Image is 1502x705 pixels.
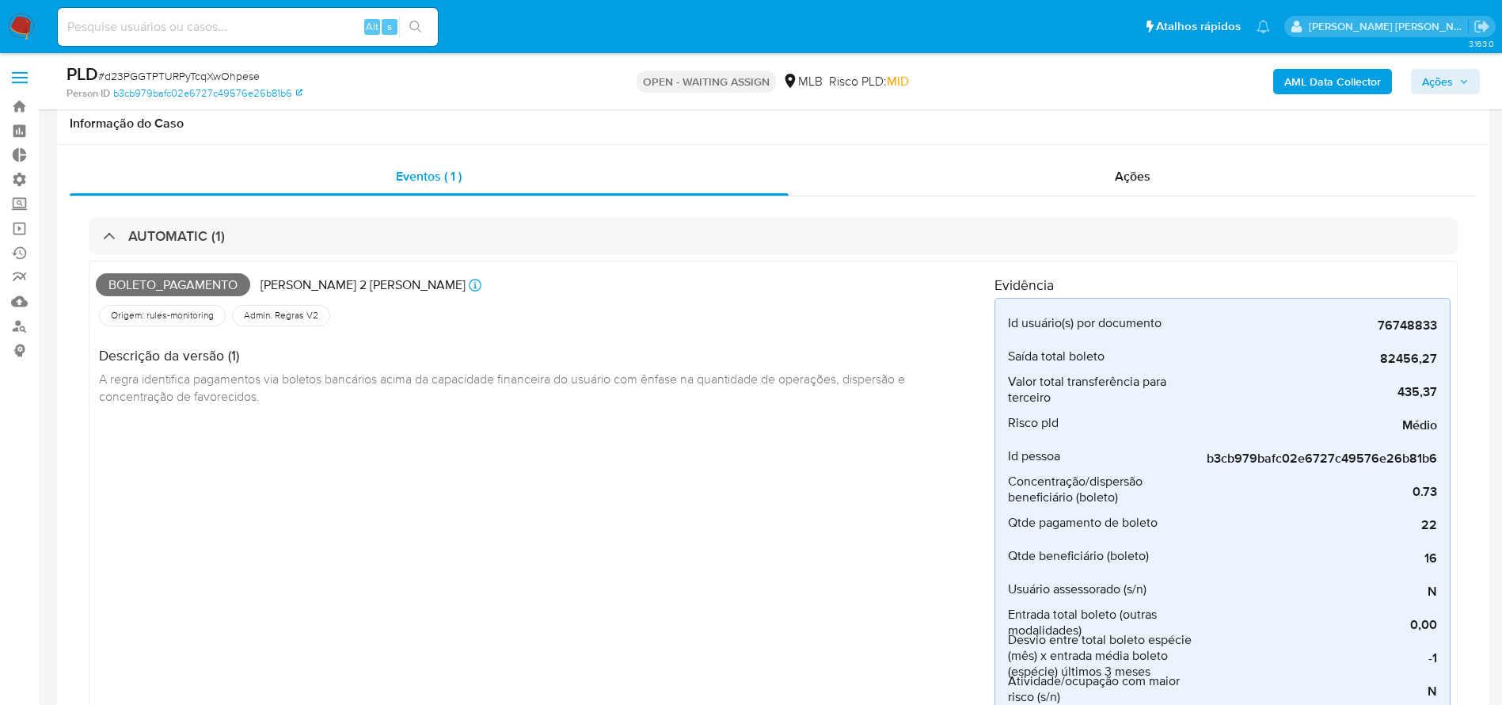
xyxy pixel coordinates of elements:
[829,73,909,90] span: Risco PLD:
[1273,69,1392,94] button: AML Data Collector
[1422,69,1453,94] span: Ações
[99,347,982,364] h4: Descrição da versão (1)
[109,309,215,322] span: Origem: rules-monitoring
[260,276,466,294] p: [PERSON_NAME] 2 [PERSON_NAME]
[1257,20,1270,33] a: Notificações
[1284,69,1381,94] b: AML Data Collector
[1473,18,1490,35] a: Sair
[89,218,1458,254] div: AUTOMATIC (1)
[1309,19,1469,34] p: andreia.almeida@mercadolivre.com
[96,273,250,297] span: Boleto_pagamento
[67,86,110,101] b: Person ID
[637,70,776,93] p: OPEN - WAITING ASSIGN
[242,309,320,322] span: Admin. Regras V2
[113,86,302,101] a: b3cb979bafc02e6727c49576e26b81b6
[99,370,908,405] span: A regra identifica pagamentos via boletos bancários acima da capacidade financeira do usuário com...
[70,116,1477,131] h1: Informação do Caso
[98,68,260,84] span: # d23PGGTPTURPyTcqXwOhpese
[1411,69,1480,94] button: Ações
[887,72,909,90] span: MID
[128,227,225,245] h3: AUTOMATIC (1)
[387,19,392,34] span: s
[1156,18,1241,35] span: Atalhos rápidos
[1115,167,1150,185] span: Ações
[782,73,823,90] div: MLB
[58,17,438,37] input: Pesquise usuários ou casos...
[396,167,462,185] span: Eventos ( 1 )
[67,61,98,86] b: PLD
[399,16,432,38] button: search-icon
[366,19,378,34] span: Alt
